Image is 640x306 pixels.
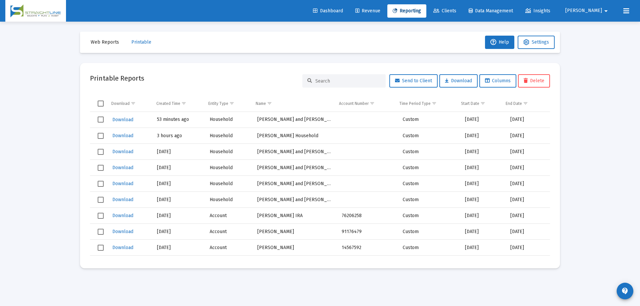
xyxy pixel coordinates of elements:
td: 91176479 [337,224,398,240]
td: Account [205,208,253,224]
td: [DATE] [460,112,506,128]
button: Help [485,36,514,49]
button: Download [112,163,134,172]
td: [DATE] [506,144,550,160]
td: [PERSON_NAME] [253,224,337,240]
td: Custom [398,208,460,224]
button: [PERSON_NAME] [557,4,618,17]
td: Household [205,192,253,208]
td: [DATE] [152,208,205,224]
div: Select row [98,149,104,155]
td: [DATE] [506,208,550,224]
span: Printable [131,39,151,45]
div: Select row [98,133,104,139]
div: End Date [506,101,522,106]
td: [DATE] [506,240,550,256]
td: Custom [398,240,460,256]
td: [PERSON_NAME] and [PERSON_NAME] [253,160,337,176]
span: Download [112,133,133,139]
td: Column End Date [501,96,545,112]
span: Dashboard [313,8,343,14]
a: Clients [428,4,462,18]
td: Household [205,112,253,128]
a: Revenue [350,4,386,18]
td: [DATE] [460,128,506,144]
span: Show filter options for column 'Start Date' [480,101,485,106]
span: Show filter options for column 'Account Number' [370,101,375,106]
td: Household [205,128,253,144]
td: Household [205,160,253,176]
button: Download [112,195,134,204]
span: Download [112,181,133,186]
div: Select row [98,181,104,187]
div: Select row [98,229,104,235]
div: Select row [98,197,104,203]
td: [PERSON_NAME] IRA [253,208,337,224]
span: Download [112,229,133,234]
span: [PERSON_NAME] [565,8,602,14]
span: Download [112,213,133,218]
span: Help [490,39,509,45]
button: Download [112,115,134,125]
td: 14567592 [337,256,398,272]
a: Insights [520,4,556,18]
button: Send to Client [389,74,438,88]
span: Download [445,78,472,84]
span: Download [112,245,133,250]
td: Column Created Time [152,96,204,112]
td: 3 hours ago [152,128,205,144]
td: Custom [398,128,460,144]
td: [PERSON_NAME] Household [253,128,337,144]
td: Column Entity Type [204,96,251,112]
td: [PERSON_NAME] [253,240,337,256]
td: Column Name [251,96,334,112]
td: [DATE] [460,224,506,240]
span: Clients [433,8,456,14]
button: Download [112,227,134,236]
td: Custom [398,160,460,176]
td: [PERSON_NAME] and [PERSON_NAME] [253,192,337,208]
span: Delete [524,78,544,84]
div: Download [111,101,130,106]
button: Download [112,211,134,220]
a: Dashboard [308,4,348,18]
td: [DATE] [460,176,506,192]
td: Column Download [107,96,152,112]
td: 76206258 [337,208,398,224]
span: Show filter options for column 'End Date' [523,101,528,106]
span: Download [112,197,133,202]
img: Dashboard [10,4,61,18]
span: Show filter options for column 'Created Time' [181,101,186,106]
td: Household [205,144,253,160]
td: Account [205,224,253,240]
mat-icon: arrow_drop_down [602,4,610,18]
button: Download [112,131,134,141]
td: [DATE] [152,144,205,160]
td: [PERSON_NAME] and [PERSON_NAME] [253,144,337,160]
button: Web Reports [85,36,124,49]
td: Custom [398,112,460,128]
td: [DATE] [506,160,550,176]
span: Show filter options for column 'Download' [131,101,136,106]
span: Columns [485,78,511,84]
a: Data Management [463,4,518,18]
button: Columns [479,74,516,88]
button: Download [112,147,134,156]
button: Download [112,179,134,188]
div: Select row [98,213,104,219]
td: Custom [398,224,460,240]
button: Download [112,243,134,252]
td: [DATE] [506,224,550,240]
td: Custom [398,256,460,272]
td: [DATE] [460,192,506,208]
td: Custom [398,144,460,160]
td: Custom [398,176,460,192]
td: [PERSON_NAME] [253,256,337,272]
td: [DATE] [152,240,205,256]
span: Download [112,149,133,154]
div: Entity Type [208,101,228,106]
td: Custom [398,192,460,208]
td: [PERSON_NAME] and [PERSON_NAME] [253,112,337,128]
td: [DATE] [460,160,506,176]
td: [DATE] [152,192,205,208]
